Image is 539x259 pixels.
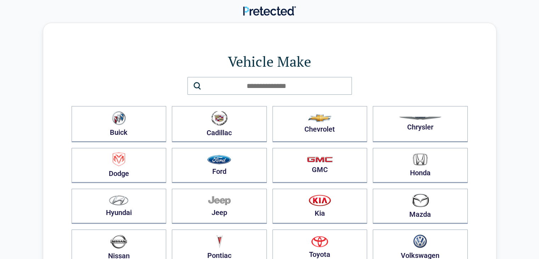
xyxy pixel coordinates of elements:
button: Kia [273,189,367,224]
button: Honda [373,148,468,183]
button: Chrysler [373,106,468,142]
button: GMC [273,148,367,183]
button: Hyundai [72,189,167,224]
button: Mazda [373,189,468,224]
button: Dodge [72,148,167,183]
button: Cadillac [172,106,267,142]
button: Ford [172,148,267,183]
button: Buick [72,106,167,142]
button: Chevrolet [273,106,367,142]
button: Jeep [172,189,267,224]
h1: Vehicle Make [72,51,468,71]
